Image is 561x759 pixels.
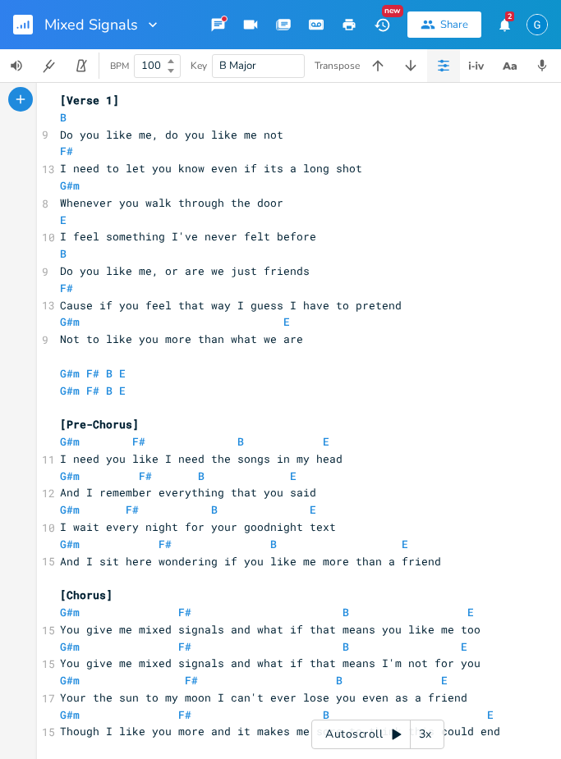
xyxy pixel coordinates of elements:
[126,502,139,517] span: F#
[86,383,99,398] span: F#
[440,17,468,32] div: Share
[178,707,191,722] span: F#
[60,314,80,329] span: G#m
[488,10,521,39] button: 2
[505,11,514,21] div: 2
[132,434,145,449] span: F#
[237,434,244,449] span: B
[86,366,99,381] span: F#
[178,605,191,620] span: F#
[60,366,80,381] span: G#m
[461,639,467,654] span: E
[60,417,139,432] span: [Pre-Chorus]
[139,469,152,483] span: F#
[60,195,283,210] span: Whenever you walk through the door
[60,519,336,534] span: I wait every night for your goodnight text
[60,298,402,313] span: Cause if you feel that way I guess I have to pretend
[311,720,444,749] div: Autoscroll
[191,61,207,71] div: Key
[60,724,500,738] span: Though I like you more and it makes me sore to think this could end
[323,707,329,722] span: B
[211,502,218,517] span: B
[60,656,481,670] span: You give me mixed signals and what if that means I'm not for you
[106,366,113,381] span: B
[270,537,277,551] span: B
[60,161,362,176] span: I need to let you know even if its a long shot
[60,281,73,295] span: F#
[60,588,113,602] span: [Chorus]
[60,605,80,620] span: G#m
[60,707,80,722] span: G#m
[60,639,80,654] span: G#m
[467,605,474,620] span: E
[60,110,67,125] span: B
[366,10,398,39] button: New
[198,469,205,483] span: B
[343,639,349,654] span: B
[60,127,283,142] span: Do you like me, do you like me not
[106,383,113,398] span: B
[407,11,481,38] button: Share
[382,5,403,17] div: New
[315,61,360,71] div: Transpose
[323,434,329,449] span: E
[336,673,343,688] span: B
[60,434,80,449] span: G#m
[60,263,310,278] span: Do you like me, or are we just friends
[290,469,297,483] span: E
[441,673,448,688] span: E
[178,639,191,654] span: F#
[44,17,138,32] span: Mixed Signals
[159,537,172,551] span: F#
[60,451,343,466] span: I need you like I need the songs in my head
[527,14,548,35] img: Gabriella Ziegler
[110,62,129,71] div: BPM
[60,229,316,244] span: I feel something I've never felt before
[402,537,408,551] span: E
[60,485,316,500] span: And I remember everything that you said
[60,331,303,346] span: Not to like you more than what we are
[60,93,119,107] span: [Verse 1]
[60,537,80,551] span: G#m
[119,383,126,398] span: E
[60,554,441,569] span: And I sit here wondering if you like me more than a friend
[487,707,494,722] span: E
[411,720,440,749] div: 3x
[60,622,481,637] span: You give me mixed signals and what if that means you like me too
[60,213,67,227] span: E
[60,673,80,688] span: G#m
[60,502,80,517] span: G#m
[60,246,67,261] span: B
[119,366,126,381] span: E
[219,58,256,73] span: B Major
[343,605,349,620] span: B
[283,314,290,329] span: E
[60,383,80,398] span: G#m
[60,690,467,705] span: Your the sun to my moon I can't ever lose you even as a friend
[310,502,316,517] span: E
[60,144,73,158] span: F#
[60,469,80,483] span: G#m
[185,673,198,688] span: F#
[60,178,80,193] span: G#m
